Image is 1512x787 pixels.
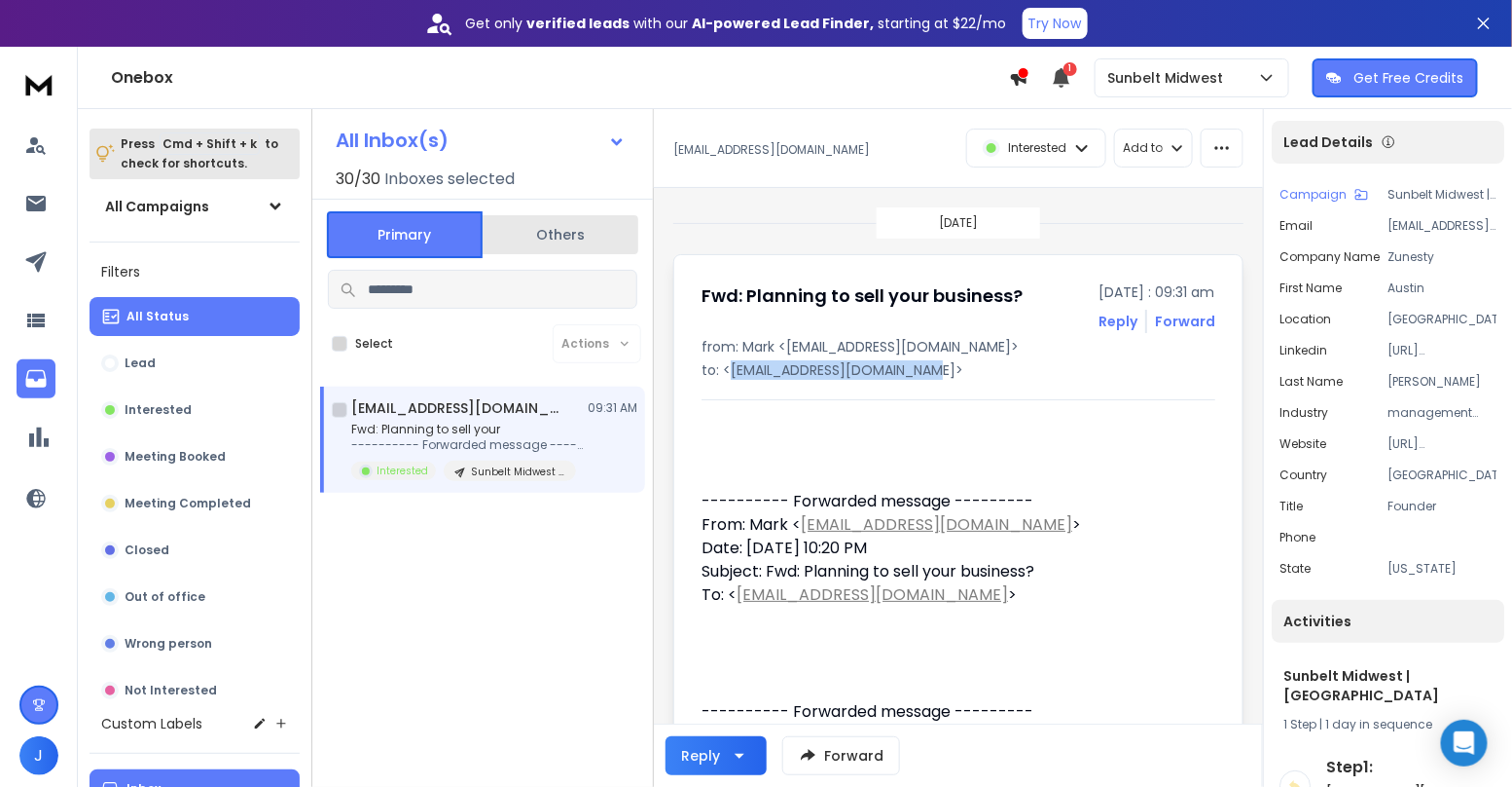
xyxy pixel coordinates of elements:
[1279,468,1327,483] p: Country
[1279,499,1303,514] p: title
[90,297,300,336] button: All Status
[1387,405,1496,421] p: management consulting
[702,560,1200,583] div: Subject: Fwd: Planning to sell your business?
[90,391,300,430] button: Interested
[702,360,1215,380] p: to: <[EMAIL_ADDRESS][DOMAIN_NAME]>
[1283,666,1493,705] h1: Sunbelt Midwest | [GEOGRAPHIC_DATA]
[1279,312,1331,327] p: location
[1387,374,1496,390] p: [PERSON_NAME]
[90,187,300,226] button: All Campaigns
[125,683,217,698] p: Not Interested
[336,168,380,191] span: 30 / 30
[1098,312,1137,331] button: Reply
[327,211,483,258] button: Primary
[1098,282,1215,302] p: [DATE] : 09:31 am
[19,736,58,775] button: J
[1353,68,1464,88] p: Get Free Credits
[702,337,1215,356] p: from: Mark <[EMAIL_ADDRESS][DOMAIN_NAME]>
[1387,343,1496,358] p: [URL][DOMAIN_NAME][PERSON_NAME]
[1279,530,1315,545] p: Phone
[702,282,1023,310] h1: Fwd: Planning to sell your business?
[1283,716,1316,732] span: 1 Step
[1028,14,1082,33] p: Try Now
[782,736,900,775] button: Forward
[1387,281,1496,296] p: Austin
[1387,561,1496,577] p: [US_STATE]
[1279,343,1327,358] p: linkedin
[1279,405,1328,421] p: industry
[1313,58,1478,97] button: Get Free Credits
[737,583,1008,606] a: [EMAIL_ADDRESS][DOMAIN_NAME]
[90,437,300,476] button: Meeting Booked
[1279,374,1343,390] p: Last Name
[588,400,637,416] p: 09:31 AM
[1387,187,1496,203] p: Sunbelt Midwest | [GEOGRAPHIC_DATA]
[125,589,205,605] p: Out of office
[355,336,393,352] label: Select
[121,134,278,173] p: Press to check for shortcuts.
[125,543,169,558] p: Closed
[125,402,192,418] p: Interested
[702,583,1200,607] div: To: < >
[90,344,300,383] button: Lead
[1283,717,1493,732] div: |
[1279,249,1380,265] p: Company Name
[1279,281,1342,296] p: First Name
[101,714,202,733] h3: Custom Labels
[702,513,1200,537] div: From: Mark < >
[90,671,300,710] button: Not Interested
[320,121,641,160] button: All Inbox(s)
[1008,140,1066,156] p: Interested
[1441,720,1488,767] div: Open Intercom Messenger
[1387,312,1496,327] p: [GEOGRAPHIC_DATA]
[1387,249,1496,265] p: Zunesty
[90,578,300,617] button: Out of office
[483,213,638,256] button: Others
[666,736,767,775] button: Reply
[1326,756,1496,779] h6: Step 1 :
[702,490,1200,513] div: ---------- Forwarded message ---------
[693,14,875,33] strong: AI-powered Lead Finder,
[673,142,870,158] p: [EMAIL_ADDRESS][DOMAIN_NAME]
[702,537,1200,560] div: Date: [DATE] 10:20 PM
[1387,468,1496,483] p: [GEOGRAPHIC_DATA]
[90,484,300,523] button: Meeting Completed
[111,66,1009,90] h1: Onebox
[125,496,251,511] p: Meeting Completed
[1387,218,1496,234] p: [EMAIL_ADDRESS][DOMAIN_NAME]
[1387,499,1496,514] p: Founder
[90,624,300,663] button: Wrong person
[90,258,300,285] h3: Filters
[351,437,585,453] p: ---------- Forwarded message --------- From: [PERSON_NAME]
[681,746,720,766] div: Reply
[351,398,565,418] h1: [EMAIL_ADDRESS][DOMAIN_NAME]
[1279,218,1313,234] p: Email
[125,636,212,652] p: Wrong person
[801,513,1072,536] a: [EMAIL_ADDRESS][DOMAIN_NAME]
[336,131,449,150] h1: All Inbox(s)
[1123,140,1163,156] p: Add to
[90,531,300,570] button: Closed
[1279,561,1311,577] p: State
[939,215,978,231] p: [DATE]
[1107,68,1231,88] p: Sunbelt Midwest
[1283,132,1373,152] p: Lead Details
[1023,8,1088,39] button: Try Now
[702,700,1200,724] div: ---------- Forwarded message ---------
[126,309,189,324] p: All Status
[125,449,226,465] p: Meeting Booked
[105,197,209,216] h1: All Campaigns
[19,66,58,102] img: logo
[1155,312,1215,331] div: Forward
[384,168,515,191] h3: Inboxes selected
[471,465,564,479] p: Sunbelt Midwest | [GEOGRAPHIC_DATA]
[527,14,630,33] strong: verified leads
[466,14,1007,33] p: Get only with our starting at $22/mo
[377,464,428,478] p: Interested
[1272,600,1504,643] div: Activities
[351,422,585,437] p: Fwd: Planning to sell your
[1387,436,1496,452] p: [URL][DOMAIN_NAME]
